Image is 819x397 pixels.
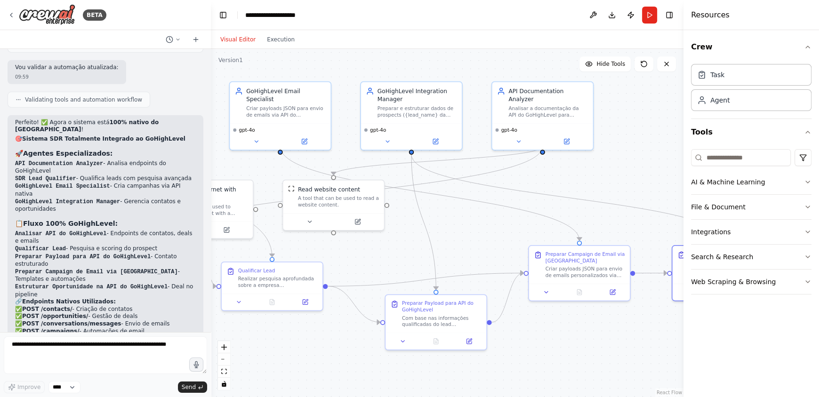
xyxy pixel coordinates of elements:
[710,70,724,79] div: Task
[182,383,196,391] span: Send
[492,269,524,326] g: Edge from 8546a32f-9930-4503-8c5c-142eb17ff711 to 3381f31d-beb4-438d-93d2-853841df6799
[291,297,319,307] button: Open in side panel
[710,95,730,105] div: Agent
[15,183,110,190] code: GoHighLevel Email Specialist
[691,170,811,194] button: AI & Machine Learning
[255,297,289,307] button: No output available
[229,81,332,151] div: GoHighLevel Email SpecialistCriar payloads JSON para envio de emails via API do GoHighLevel para ...
[15,245,196,253] li: - Pesquisa e scoring do prospect
[402,300,482,313] div: Preparar Payload para API do GoHighLevel
[407,154,727,240] g: Edge from 77cdc102-b469-449a-a085-309d7595c646 to c0b79103-7b6d-4235-ac9e-93c22621355f
[418,336,453,346] button: No output available
[15,160,103,167] code: API Documentation Analyzer
[546,266,625,279] div: Criar payloads JSON para envio de emails personalizados via API do GoHighLevel para {lead_name} d...
[508,105,588,118] div: Analisar a documentação da API do GoHighLevel para identificar endpoints de contatos, deals e opo...
[22,320,121,327] strong: POST /conversations/messages
[15,254,151,260] code: Preparar Payload para API do GoHighLevel
[188,34,203,45] button: Start a new chat
[15,175,76,182] code: SDR Lead Qualifier
[145,146,276,257] g: Edge from f5f44a41-40d3-4d7b-a041-a78b14b48e53 to fa3c7d6c-901d-4889-81c1-7981139494e0
[15,306,196,342] p: ✅ - Criação de contatos ✅ - Gestão de deals ✅ - Envio de emails ✅ - Automações de email ✅ - Trigg...
[221,262,323,311] div: Qualificar LeadRealizar pesquisa aprofundada sobre a empresa {company_name} e o prospect {lead_na...
[218,365,230,378] button: fit view
[218,378,230,390] button: toggle interactivity
[691,220,811,244] button: Integrations
[491,81,594,151] div: API Documentation AnalyzerAnalisar a documentação da API do GoHighLevel para identificar endpoint...
[508,87,588,103] div: API Documentation Analyzer
[691,9,730,21] h4: Resources
[15,298,196,306] h2: 🔗
[15,268,196,283] li: - Templates e automações
[246,87,326,103] div: GoHighLevel Email Specialist
[691,119,811,145] button: Tools
[501,127,517,133] span: gpt-4o
[455,336,483,346] button: Open in side panel
[543,136,589,146] button: Open in side panel
[579,56,631,71] button: Hide Tools
[691,60,811,119] div: Crew
[691,270,811,294] button: Web Scraping & Browsing
[4,381,45,393] button: Improve
[15,183,196,198] li: - Cria campanhas via API nativa
[691,195,811,219] button: File & Document
[15,219,196,228] h3: 📋
[15,246,66,252] code: Qualificar Lead
[15,119,196,134] p: Perfeito! ✅ Agora o sistema está !
[385,294,487,350] div: Preparar Payload para API do GoHighLevelCom base nas informações qualificadas do lead {lead_name}...
[328,282,380,326] g: Edge from fa3c7d6c-901d-4889-81c1-7981139494e0 to 8546a32f-9930-4503-8c5c-142eb17ff711
[691,34,811,60] button: Crew
[298,195,379,208] div: A tool that can be used to read a website content.
[246,105,326,118] div: Criar payloads JSON para envio de emails via API do GoHighLevel para {lead_name} da empresa {comp...
[22,313,88,319] strong: POST /opportunities/
[412,136,458,146] button: Open in side panel
[22,135,185,142] strong: Sistema SDR Totalmente Integrado ao GoHighLevel
[22,298,116,305] strong: Endpoints Nativos Utilizados:
[17,383,40,391] span: Improve
[360,81,463,151] div: GoHighLevel Integration ManagerPreparar e estruturar dados de prospects ({lead_name} da {company_...
[162,34,185,45] button: Switch to previous chat
[218,56,243,64] div: Version 1
[15,135,196,143] h2: 🎯
[205,266,216,290] g: Edge from 9fca9e2e-d451-41c9-9c7b-f5cb26f5b501 to fa3c7d6c-901d-4889-81c1-7981139494e0
[218,341,230,390] div: React Flow controls
[15,119,159,133] strong: 100% nativo do [GEOGRAPHIC_DATA]
[329,146,546,175] g: Edge from 9052f622-07a9-4438-bfcf-2b9444733c9a to dd3934f5-72c7-4f73-910a-995cd980db45
[15,253,196,268] li: - Contato estruturado
[189,357,203,372] button: Click to speak your automation idea
[15,283,196,298] li: - Deal no pipeline
[691,245,811,269] button: Search & Research
[407,154,440,289] g: Edge from 77cdc102-b469-449a-a085-309d7595c646 to 8546a32f-9930-4503-8c5c-142eb17ff711
[546,251,625,264] div: Preparar Campaign de Email via [GEOGRAPHIC_DATA]
[19,4,75,25] img: Logo
[328,269,523,290] g: Edge from fa3c7d6c-901d-4889-81c1-7981139494e0 to 3381f31d-beb4-438d-93d2-853841df6799
[298,185,360,193] div: Read website content
[377,87,457,103] div: GoHighLevel Integration Manager
[239,127,255,133] span: gpt-4o
[528,245,631,301] div: Preparar Campaign de Email via [GEOGRAPHIC_DATA]Criar payloads JSON para envio de emails personal...
[167,185,248,202] div: Search the internet with Serper
[217,8,230,22] button: Hide left sidebar
[215,34,261,45] button: Visual Editor
[377,105,457,118] div: Preparar e estruturar dados de prospects ({lead_name} da {company_name}) no formato exato da API ...
[276,146,584,240] g: Edge from da896cd5-5ca4-4442-a0d9-3576c5556e76 to 3381f31d-beb4-438d-93d2-853841df6799
[15,269,178,275] code: Preparar Campaign de Email via [GEOGRAPHIC_DATA]
[15,149,196,158] h3: 🚀
[178,381,207,393] button: Send
[218,341,230,353] button: zoom in
[334,217,380,227] button: Open in side panel
[402,315,482,328] div: Com base nas informações qualificadas do lead {lead_name} da empresa {company_name}, criar payloa...
[562,287,597,297] button: No output available
[598,287,626,297] button: Open in side panel
[15,284,168,290] code: Estruturar Oportunidade na API do GoHighLevel
[22,328,80,334] strong: POST /campaigns/
[261,34,300,45] button: Execution
[167,203,248,216] div: A tool that can be used to search the internet with a search_query. Supports different search typ...
[83,9,106,21] div: BETA
[15,160,196,175] li: - Analisa endpoints do GoHighLevel
[282,180,385,231] div: ScrapeWebsiteToolRead website contentA tool that can be used to read a website content.
[238,275,318,288] div: Realizar pesquisa aprofundada sobre a empresa {company_name} e o prospect {lead_name}. Analisar o...
[23,220,118,227] strong: Fluxo 100% GoHighLevel:
[245,10,317,20] nav: breadcrumb
[663,8,676,22] button: Hide right sidebar
[635,269,667,277] g: Edge from 3381f31d-beb4-438d-93d2-853841df6799 to c0b79103-7b6d-4235-ac9e-93c22621355f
